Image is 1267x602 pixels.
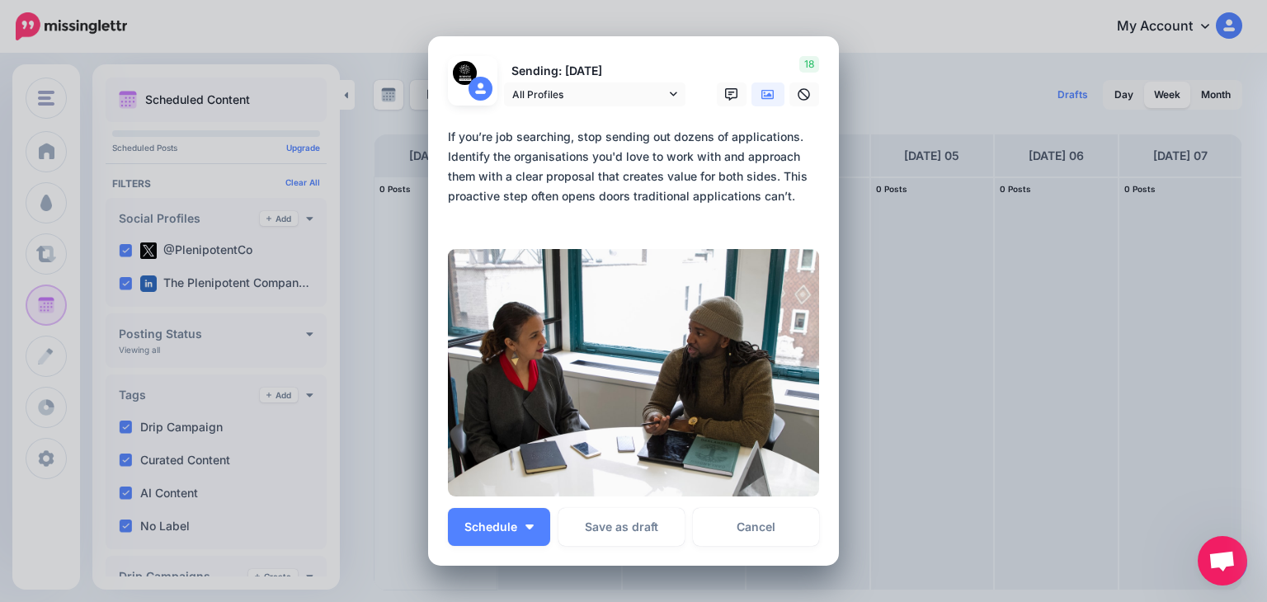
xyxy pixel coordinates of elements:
[448,127,827,206] div: If you’re job searching, stop sending out dozens of applications. Identify the organisations you'...
[558,508,685,546] button: Save as draft
[693,508,819,546] a: Cancel
[453,61,477,85] img: IJfaY6MM-82615.jpg
[504,62,685,81] p: Sending: [DATE]
[504,82,685,106] a: All Profiles
[525,524,534,529] img: arrow-down-white.png
[448,249,819,496] img: 8TF2IVSUY8VXTSKACBWEEB5OJR19C70N.jpg
[448,508,550,546] button: Schedule
[512,86,666,103] span: All Profiles
[464,521,517,533] span: Schedule
[799,56,819,73] span: 18
[469,77,492,101] img: user_default_image.png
